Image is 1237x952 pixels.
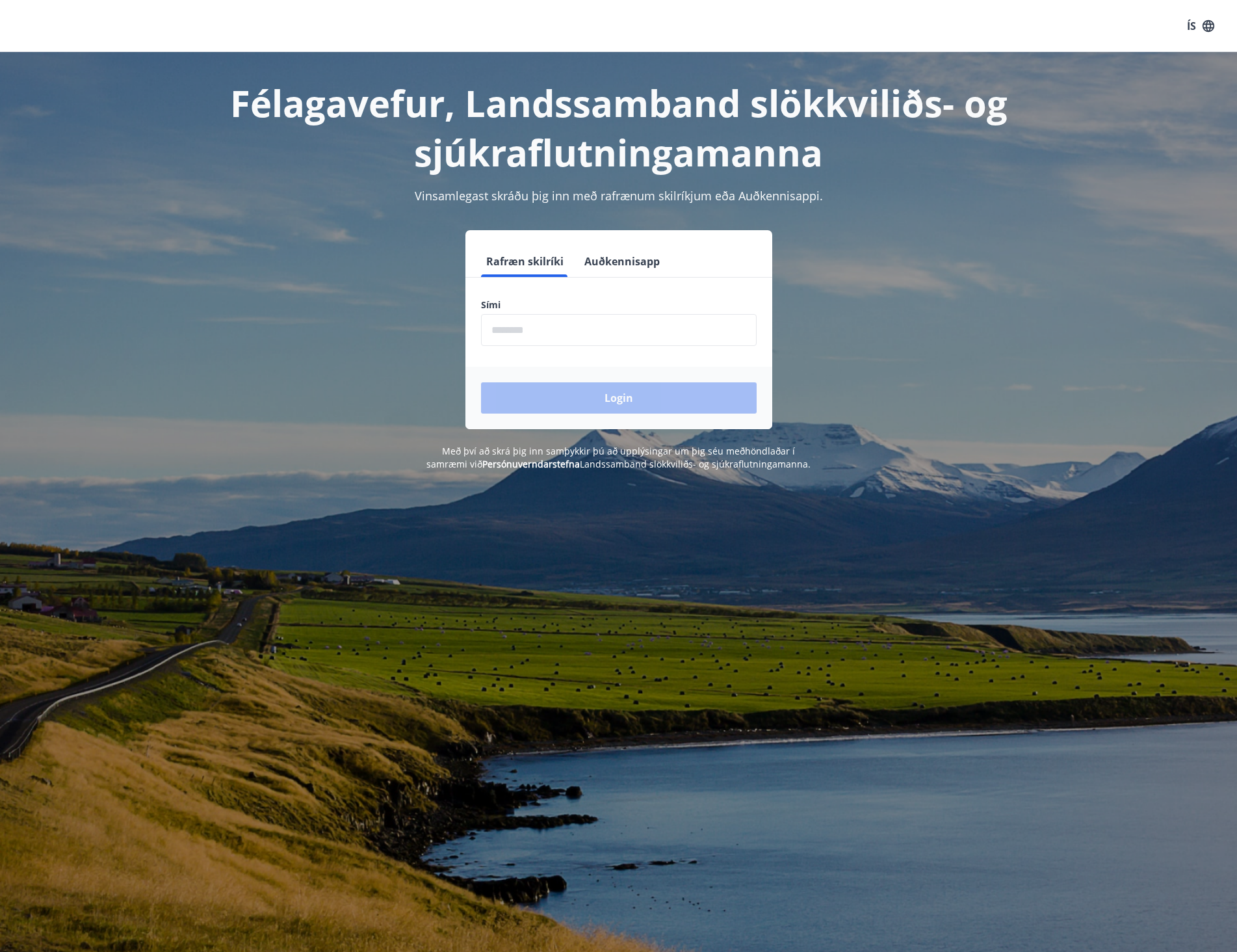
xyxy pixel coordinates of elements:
label: Sími [481,298,757,311]
a: Persónuverndarstefna [482,458,580,470]
button: Rafræn skilríki [481,246,569,277]
button: Auðkennisapp [579,246,665,277]
button: ÍS [1180,14,1221,38]
span: Vinsamlegast skráðu þig inn með rafrænum skilríkjum eða Auðkennisappi. [415,188,823,204]
span: Með því að skrá þig inn samþykkir þú að upplýsingar um þig séu meðhöndlaðar í samræmi við Landssa... [426,445,811,470]
h1: Félagavefur, Landssamband slökkviliðs- og sjúkraflutningamanna [166,78,1071,177]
